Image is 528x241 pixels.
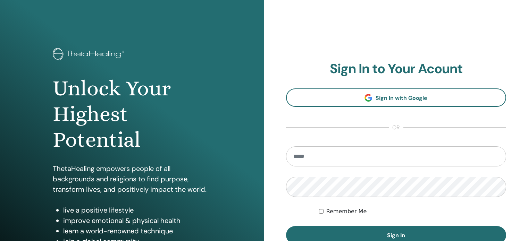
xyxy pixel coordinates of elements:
[286,61,506,77] h2: Sign In to Your Acount
[63,215,211,226] li: improve emotional & physical health
[53,163,211,195] p: ThetaHealing empowers people of all backgrounds and religions to find purpose, transform lives, a...
[389,123,403,132] span: or
[63,205,211,215] li: live a positive lifestyle
[63,226,211,236] li: learn a world-renowned technique
[319,207,506,216] div: Keep me authenticated indefinitely or until I manually logout
[326,207,367,216] label: Remember Me
[53,76,211,153] h1: Unlock Your Highest Potential
[387,232,405,239] span: Sign In
[286,88,506,107] a: Sign In with Google
[376,94,427,102] span: Sign In with Google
